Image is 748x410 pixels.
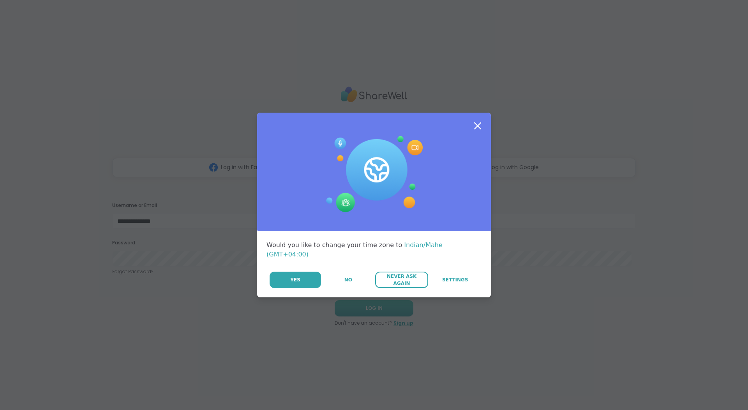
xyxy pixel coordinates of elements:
[270,272,321,288] button: Yes
[266,240,482,259] div: Would you like to change your time zone to
[290,276,300,283] span: Yes
[322,272,374,288] button: No
[266,241,443,258] span: Indian/Mahe (GMT+04:00)
[429,272,482,288] a: Settings
[325,136,423,212] img: Session Experience
[379,273,424,287] span: Never Ask Again
[375,272,428,288] button: Never Ask Again
[442,276,468,283] span: Settings
[344,276,352,283] span: No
